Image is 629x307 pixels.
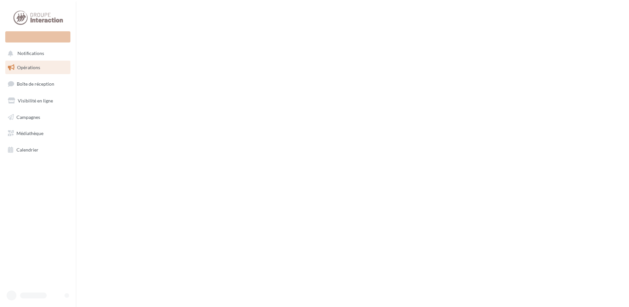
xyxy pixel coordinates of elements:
[5,31,70,42] div: Nouvelle campagne
[4,143,72,157] a: Calendrier
[16,130,43,136] span: Médiathèque
[17,65,40,70] span: Opérations
[16,147,38,153] span: Calendrier
[18,98,53,103] span: Visibilité en ligne
[17,51,44,56] span: Notifications
[4,77,72,91] a: Boîte de réception
[16,114,40,120] span: Campagnes
[4,61,72,74] a: Opérations
[4,94,72,108] a: Visibilité en ligne
[4,110,72,124] a: Campagnes
[4,126,72,140] a: Médiathèque
[17,81,54,87] span: Boîte de réception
